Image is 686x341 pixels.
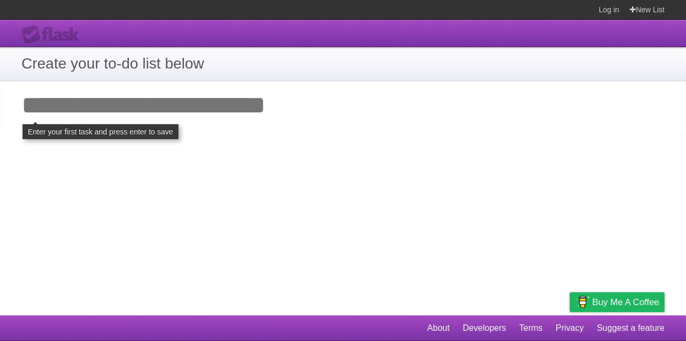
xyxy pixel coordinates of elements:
img: Buy me a coffee [575,293,590,311]
a: Suggest a feature [597,318,665,338]
a: Terms [519,318,543,338]
h1: Create your to-do list below [21,52,665,75]
a: Developers [463,318,506,338]
div: Flask [21,25,86,44]
a: Buy me a coffee [570,292,665,312]
span: Buy me a coffee [592,293,659,312]
a: Privacy [556,318,584,338]
a: About [427,318,450,338]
